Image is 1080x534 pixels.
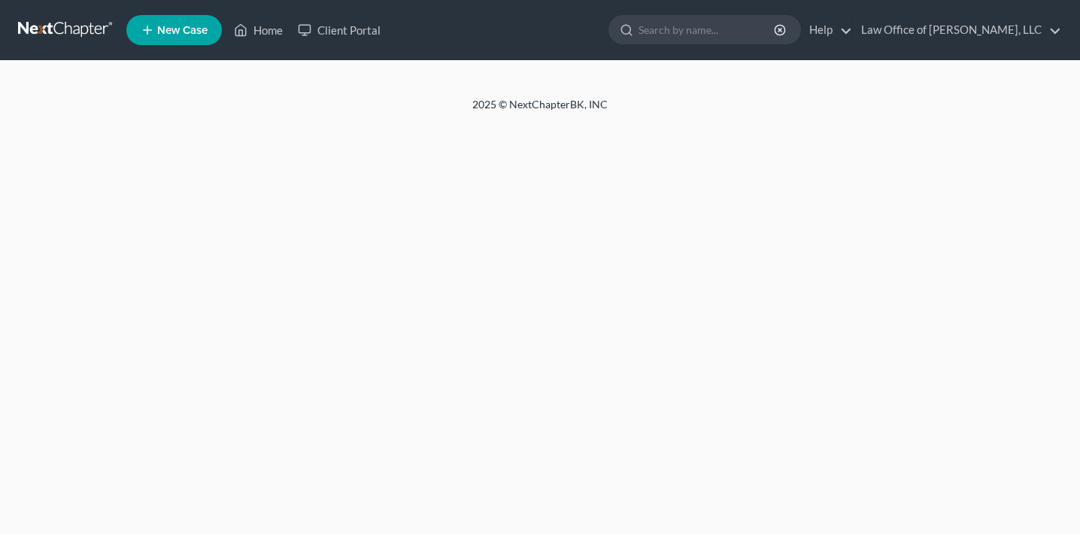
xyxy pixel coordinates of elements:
[290,17,388,44] a: Client Portal
[157,25,208,36] span: New Case
[854,17,1061,44] a: Law Office of [PERSON_NAME], LLC
[802,17,852,44] a: Help
[226,17,290,44] a: Home
[111,97,969,124] div: 2025 © NextChapterBK, INC
[639,16,776,44] input: Search by name...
